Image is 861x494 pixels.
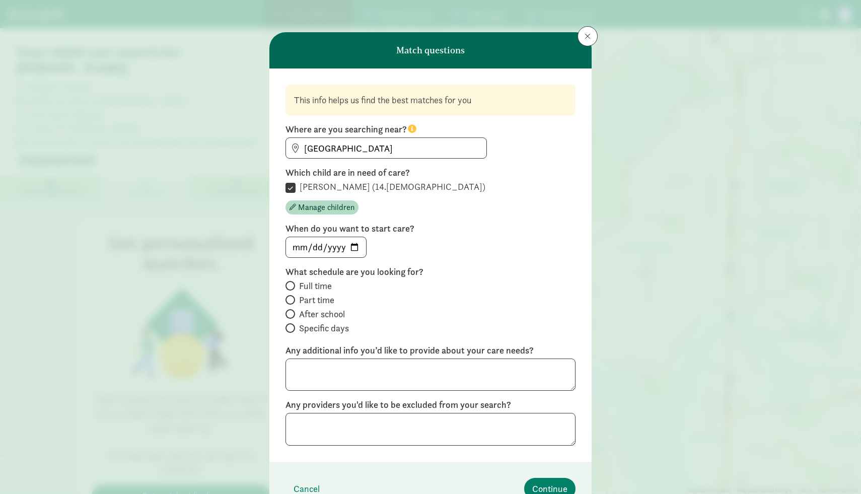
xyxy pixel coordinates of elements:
input: Find address [286,138,486,158]
span: Full time [299,280,332,292]
label: What schedule are you looking for? [285,266,576,278]
label: Which child are in need of care? [285,167,576,179]
h6: Match questions [396,45,465,55]
span: Manage children [298,201,354,214]
label: Any providers you'd like to be excluded from your search? [285,399,576,411]
label: [PERSON_NAME] (14.[DEMOGRAPHIC_DATA]) [296,181,485,193]
div: This info helps us find the best matches for you [294,93,567,107]
label: When do you want to start care? [285,223,576,235]
button: Manage children [285,200,358,215]
label: Any additional info you’d like to provide about your care needs? [285,344,576,357]
span: Part time [299,294,334,306]
span: Specific days [299,322,349,334]
span: After school [299,308,345,320]
label: Where are you searching near? [285,123,576,135]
